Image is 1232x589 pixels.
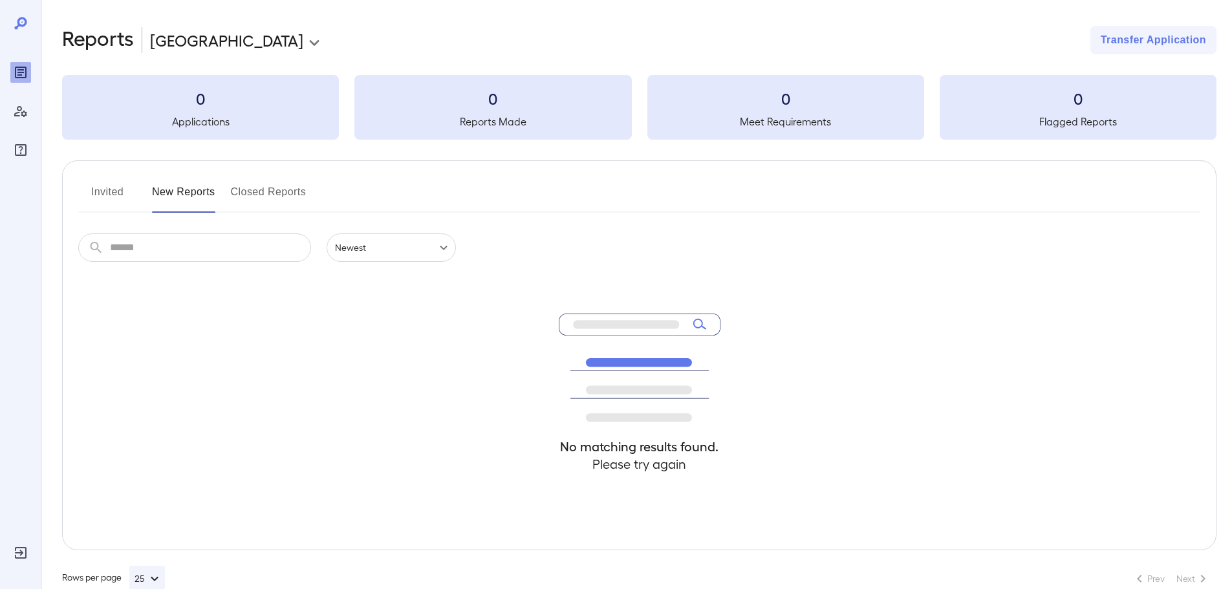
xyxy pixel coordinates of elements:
div: Newest [327,233,456,262]
summary: 0Applications0Reports Made0Meet Requirements0Flagged Reports [62,75,1216,140]
div: Log Out [10,542,31,563]
h5: Meet Requirements [647,114,924,129]
h3: 0 [940,88,1216,109]
div: Reports [10,62,31,83]
h3: 0 [354,88,631,109]
button: Closed Reports [231,182,307,213]
button: New Reports [152,182,215,213]
h5: Applications [62,114,339,129]
h4: No matching results found. [559,438,720,455]
button: Invited [78,182,136,213]
h5: Flagged Reports [940,114,1216,129]
h3: 0 [647,88,924,109]
nav: pagination navigation [1126,568,1216,589]
h3: 0 [62,88,339,109]
p: [GEOGRAPHIC_DATA] [150,30,303,50]
h2: Reports [62,26,134,54]
h4: Please try again [559,455,720,473]
h5: Reports Made [354,114,631,129]
button: Transfer Application [1090,26,1216,54]
div: FAQ [10,140,31,160]
div: Manage Users [10,101,31,122]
